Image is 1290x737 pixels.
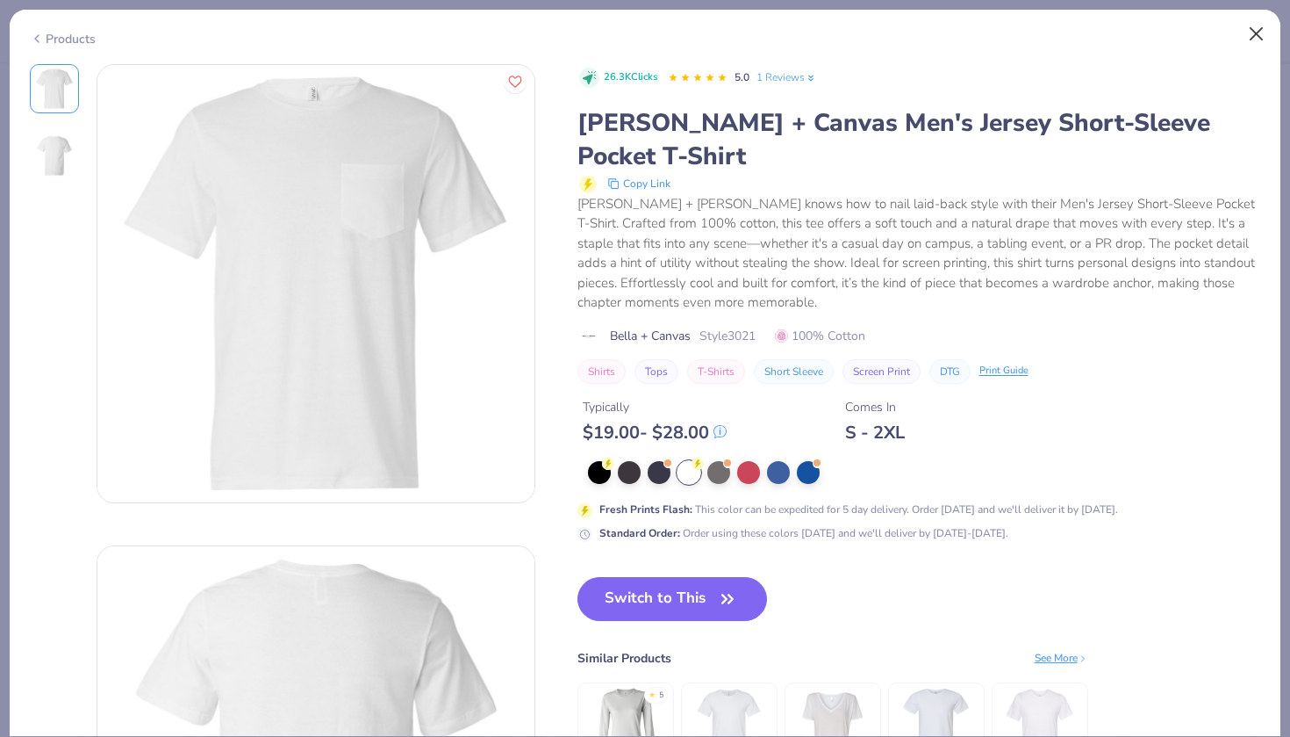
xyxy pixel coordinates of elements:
div: Similar Products [577,649,671,668]
div: $ 19.00 - $ 28.00 [583,422,727,444]
div: [PERSON_NAME] + Canvas Men's Jersey Short-Sleeve Pocket T-Shirt [577,106,1261,173]
a: 1 Reviews [756,69,817,85]
button: Like [504,70,527,93]
div: [PERSON_NAME] + [PERSON_NAME] knows how to nail laid-back style with their Men's Jersey Short-Sle... [577,194,1261,313]
div: This color can be expedited for 5 day delivery. Order [DATE] and we'll deliver it by [DATE]. [599,502,1118,517]
button: Tops [634,359,678,384]
img: Front [97,65,534,502]
span: 26.3K Clicks [604,70,657,85]
strong: Fresh Prints Flash : [599,502,692,517]
div: Order using these colors [DATE] and we'll deliver by [DATE]-[DATE]. [599,525,1008,541]
button: copy to clipboard [602,173,676,194]
button: Shirts [577,359,626,384]
img: Back [33,134,75,177]
button: Screen Print [842,359,921,384]
img: brand logo [577,329,601,343]
div: ★ [649,690,656,697]
button: Switch to This [577,577,768,621]
button: T-Shirts [687,359,745,384]
button: Short Sleeve [754,359,834,384]
div: Print Guide [979,364,1028,379]
div: 5 [659,690,663,702]
div: 5.0 Stars [668,64,727,92]
div: S - 2XL [845,422,905,444]
span: Style 3021 [699,327,756,345]
img: Front [33,68,75,110]
span: 5.0 [735,70,749,84]
span: 100% Cotton [775,327,865,345]
strong: Standard Order : [599,526,680,540]
div: Typically [583,398,727,416]
div: Products [30,30,96,48]
button: Close [1240,18,1273,51]
div: See More [1035,650,1088,666]
button: DTG [929,359,971,384]
div: Comes In [845,398,905,416]
span: Bella + Canvas [610,327,691,345]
